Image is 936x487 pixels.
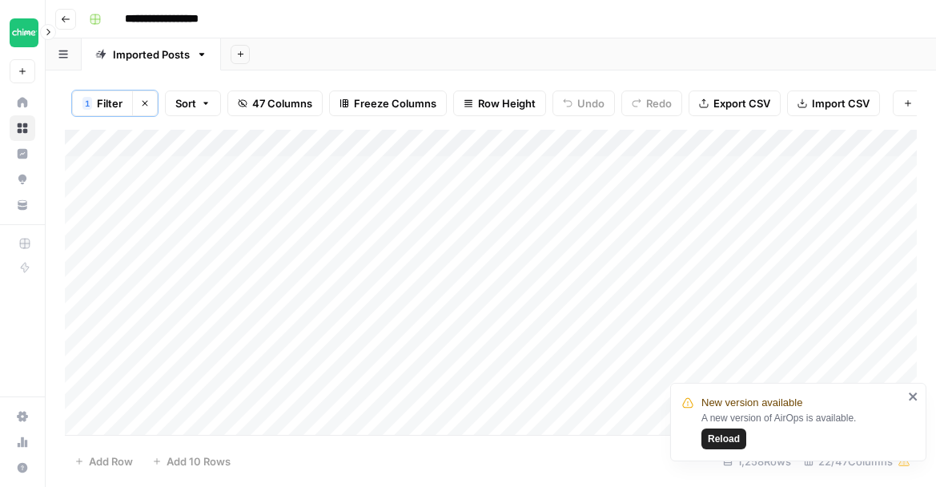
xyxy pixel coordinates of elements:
[85,97,90,110] span: 1
[82,38,221,70] a: Imported Posts
[10,18,38,47] img: Chime Logo
[787,91,880,116] button: Import CSV
[812,95,870,111] span: Import CSV
[72,91,132,116] button: 1Filter
[354,95,436,111] span: Freeze Columns
[908,390,919,403] button: close
[65,449,143,474] button: Add Row
[646,95,672,111] span: Redo
[577,95,605,111] span: Undo
[329,91,447,116] button: Freeze Columns
[797,449,917,474] div: 22/47 Columns
[10,115,35,141] a: Browse
[113,46,190,62] div: Imported Posts
[453,91,546,116] button: Row Height
[708,432,740,446] span: Reload
[10,141,35,167] a: Insights
[89,453,133,469] span: Add Row
[175,95,196,111] span: Sort
[701,395,802,411] span: New version available
[701,411,903,449] div: A new version of AirOps is available.
[82,97,92,110] div: 1
[252,95,312,111] span: 47 Columns
[10,429,35,455] a: Usage
[689,91,781,116] button: Export CSV
[713,95,770,111] span: Export CSV
[10,13,35,53] button: Workspace: Chime
[10,167,35,192] a: Opportunities
[552,91,615,116] button: Undo
[621,91,682,116] button: Redo
[717,449,797,474] div: 1,258 Rows
[10,192,35,218] a: Your Data
[167,453,231,469] span: Add 10 Rows
[701,429,746,449] button: Reload
[10,404,35,429] a: Settings
[10,455,35,481] button: Help + Support
[165,91,221,116] button: Sort
[10,90,35,115] a: Home
[478,95,536,111] span: Row Height
[97,95,123,111] span: Filter
[143,449,240,474] button: Add 10 Rows
[227,91,323,116] button: 47 Columns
